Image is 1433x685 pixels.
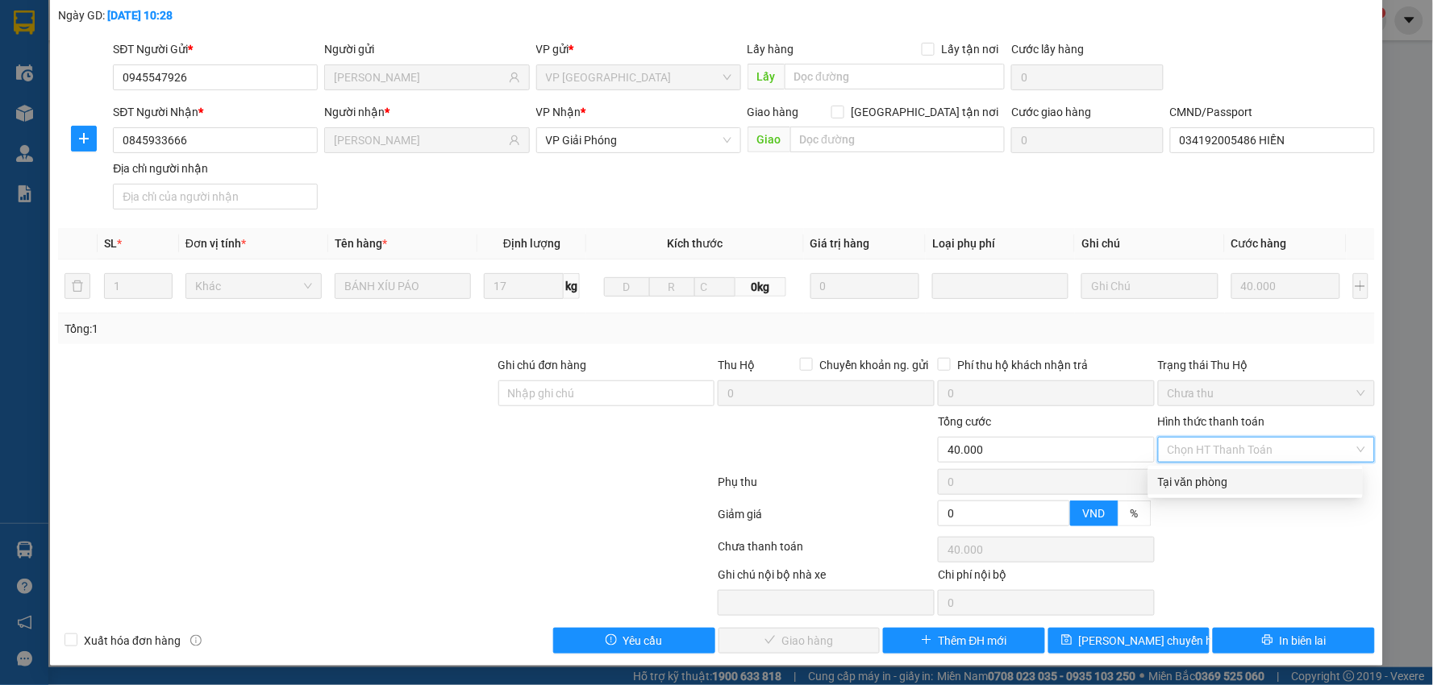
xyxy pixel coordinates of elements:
span: Định lượng [503,237,560,250]
input: D [604,277,650,297]
div: SĐT Người Gửi [113,40,318,58]
th: Ghi chú [1075,228,1224,259]
input: Tên người gửi [334,68,505,86]
span: % [1131,507,1139,520]
span: 0kg [735,277,786,297]
span: user [509,72,520,83]
span: Tên hàng [335,237,387,250]
input: 0 [810,273,920,299]
div: Địa chỉ người nhận [113,160,318,177]
span: plus [921,634,932,647]
div: Chưa thanh toán [716,538,936,566]
span: printer [1262,634,1273,647]
div: Trạng thái Thu Hộ [1158,356,1375,374]
div: SĐT Người Nhận [113,103,318,121]
button: printerIn biên lai [1213,628,1375,654]
span: kg [564,273,580,299]
span: Thu Hộ [718,359,755,372]
span: Chọn HT Thanh Toán [1168,438,1365,462]
span: Thêm ĐH mới [939,632,1007,650]
input: Ghi Chú [1081,273,1218,299]
div: Người gửi [324,40,529,58]
span: Giao hàng [748,106,799,118]
div: Tại văn phòng [1158,473,1353,491]
span: Xuất hóa đơn hàng [77,632,187,650]
span: save [1061,634,1073,647]
input: Dọc đường [785,64,1006,89]
span: In biên lai [1280,632,1327,650]
span: Chuyển khoản ng. gửi [813,356,935,374]
input: Cước lấy hàng [1011,64,1164,90]
button: plusThêm ĐH mới [883,628,1045,654]
button: plus [1353,273,1368,299]
span: plus [72,132,96,145]
div: Ngày GD: [58,6,275,24]
span: [GEOGRAPHIC_DATA] tận nơi [844,103,1005,121]
label: Hình thức thanh toán [1158,415,1265,428]
div: Người nhận [324,103,529,121]
span: Đơn vị tính [185,237,246,250]
span: [PERSON_NAME] chuyển hoàn [1079,632,1232,650]
input: Tên người nhận [334,131,505,149]
div: VP gửi [536,40,741,58]
button: delete [65,273,90,299]
span: SL [104,237,117,250]
button: checkGiao hàng [719,628,881,654]
span: Lấy hàng [748,43,794,56]
span: Giá trị hàng [810,237,870,250]
div: CMND/Passport [1170,103,1375,121]
th: Loại phụ phí [926,228,1075,259]
input: 0 [1231,273,1341,299]
input: C [694,277,735,297]
span: Giao [748,127,790,152]
label: Cước giao hàng [1011,106,1091,118]
div: Giảm giá [716,505,936,533]
div: Tổng: 1 [65,320,553,338]
input: Ghi chú đơn hàng [498,380,715,406]
span: Tổng cước [938,415,991,428]
span: Lấy tận nơi [935,40,1005,58]
input: Cước giao hàng [1011,127,1164,153]
label: Ghi chú đơn hàng [498,359,587,372]
span: Cước hàng [1231,237,1287,250]
span: Chưa thu [1168,381,1365,405]
span: VP Giải Phóng [546,128,731,152]
input: R [649,277,695,297]
span: Khác [195,274,312,298]
span: VP Nhận [536,106,581,118]
input: Dọc đường [790,127,1006,152]
label: Cước lấy hàng [1011,43,1084,56]
span: info-circle [190,635,202,646]
span: Kích thước [667,237,723,250]
input: Địa chỉ của người nhận [113,184,318,210]
span: exclamation-circle [606,634,617,647]
div: Chi phí nội bộ [938,566,1155,590]
span: VND [1083,507,1106,520]
button: exclamation-circleYêu cầu [553,628,715,654]
span: VP Nam Định [546,65,731,89]
span: Lấy [748,64,785,89]
button: save[PERSON_NAME] chuyển hoàn [1048,628,1210,654]
button: plus [71,126,97,152]
div: Ghi chú nội bộ nhà xe [718,566,935,590]
span: user [509,135,520,146]
b: [DATE] 10:28 [107,9,173,22]
div: Phụ thu [716,473,936,501]
input: VD: Bàn, Ghế [335,273,471,299]
span: Yêu cầu [623,632,663,650]
span: Phí thu hộ khách nhận trả [951,356,1094,374]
